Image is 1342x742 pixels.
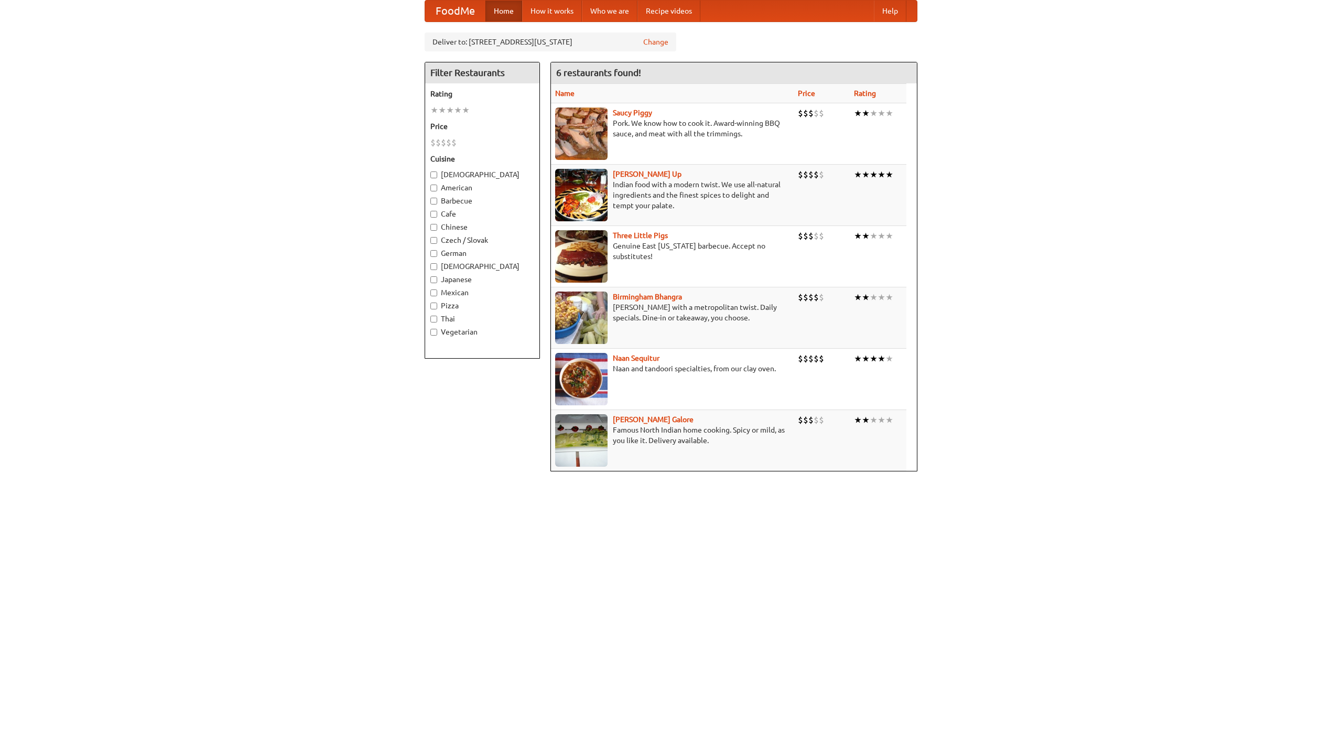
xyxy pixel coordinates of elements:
[555,414,608,467] img: currygalore.jpg
[430,261,534,272] label: [DEMOGRAPHIC_DATA]
[870,414,878,426] li: ★
[613,109,652,117] a: Saucy Piggy
[808,107,814,119] li: $
[862,107,870,119] li: ★
[582,1,637,21] a: Who we are
[885,353,893,364] li: ★
[430,209,534,219] label: Cafe
[613,293,682,301] a: Birmingham Bhangra
[430,316,437,322] input: Thai
[862,353,870,364] li: ★
[446,137,451,148] li: $
[803,230,808,242] li: $
[803,169,808,180] li: $
[425,62,539,83] h4: Filter Restaurants
[878,107,885,119] li: ★
[555,425,789,446] p: Famous North Indian home cooking. Spicy or mild, as you like it. Delivery available.
[814,230,819,242] li: $
[870,169,878,180] li: ★
[555,353,608,405] img: naansequitur.jpg
[798,292,803,303] li: $
[555,107,608,160] img: saucy.jpg
[814,107,819,119] li: $
[798,107,803,119] li: $
[878,353,885,364] li: ★
[555,169,608,221] img: curryup.jpg
[803,353,808,364] li: $
[803,414,808,426] li: $
[637,1,700,21] a: Recipe videos
[555,179,789,211] p: Indian food with a modern twist. We use all-natural ingredients and the finest spices to delight ...
[430,224,437,231] input: Chinese
[430,235,534,245] label: Czech / Slovak
[798,353,803,364] li: $
[451,137,457,148] li: $
[425,1,485,21] a: FoodMe
[814,169,819,180] li: $
[430,198,437,205] input: Barbecue
[798,169,803,180] li: $
[430,289,437,296] input: Mexican
[555,230,608,283] img: littlepigs.jpg
[854,292,862,303] li: ★
[430,303,437,309] input: Pizza
[430,300,534,311] label: Pizza
[430,182,534,193] label: American
[819,292,824,303] li: $
[613,231,668,240] b: Three Little Pigs
[613,354,659,362] a: Naan Sequitur
[885,107,893,119] li: ★
[441,137,446,148] li: $
[819,169,824,180] li: $
[555,118,789,139] p: Pork. We know how to cook it. Award-winning BBQ sauce, and meat with all the trimmings.
[454,104,462,116] li: ★
[870,107,878,119] li: ★
[854,353,862,364] li: ★
[430,250,437,257] input: German
[814,292,819,303] li: $
[430,274,534,285] label: Japanese
[555,302,789,323] p: [PERSON_NAME] with a metropolitan twist. Daily specials. Dine-in or takeaway, you choose.
[885,169,893,180] li: ★
[862,169,870,180] li: ★
[878,292,885,303] li: ★
[438,104,446,116] li: ★
[862,414,870,426] li: ★
[430,169,534,180] label: [DEMOGRAPHIC_DATA]
[430,276,437,283] input: Japanese
[430,329,437,336] input: Vegetarian
[430,185,437,191] input: American
[808,353,814,364] li: $
[555,363,789,374] p: Naan and tandoori specialties, from our clay oven.
[643,37,668,47] a: Change
[798,89,815,98] a: Price
[885,414,893,426] li: ★
[878,230,885,242] li: ★
[430,237,437,244] input: Czech / Slovak
[430,121,534,132] h5: Price
[854,230,862,242] li: ★
[854,414,862,426] li: ★
[819,107,824,119] li: $
[436,137,441,148] li: $
[819,230,824,242] li: $
[462,104,470,116] li: ★
[803,292,808,303] li: $
[555,89,575,98] a: Name
[425,33,676,51] div: Deliver to: [STREET_ADDRESS][US_STATE]
[555,241,789,262] p: Genuine East [US_STATE] barbecue. Accept no substitutes!
[885,292,893,303] li: ★
[808,292,814,303] li: $
[798,414,803,426] li: $
[430,171,437,178] input: [DEMOGRAPHIC_DATA]
[854,89,876,98] a: Rating
[808,169,814,180] li: $
[862,230,870,242] li: ★
[430,137,436,148] li: $
[430,104,438,116] li: ★
[854,169,862,180] li: ★
[819,414,824,426] li: $
[814,414,819,426] li: $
